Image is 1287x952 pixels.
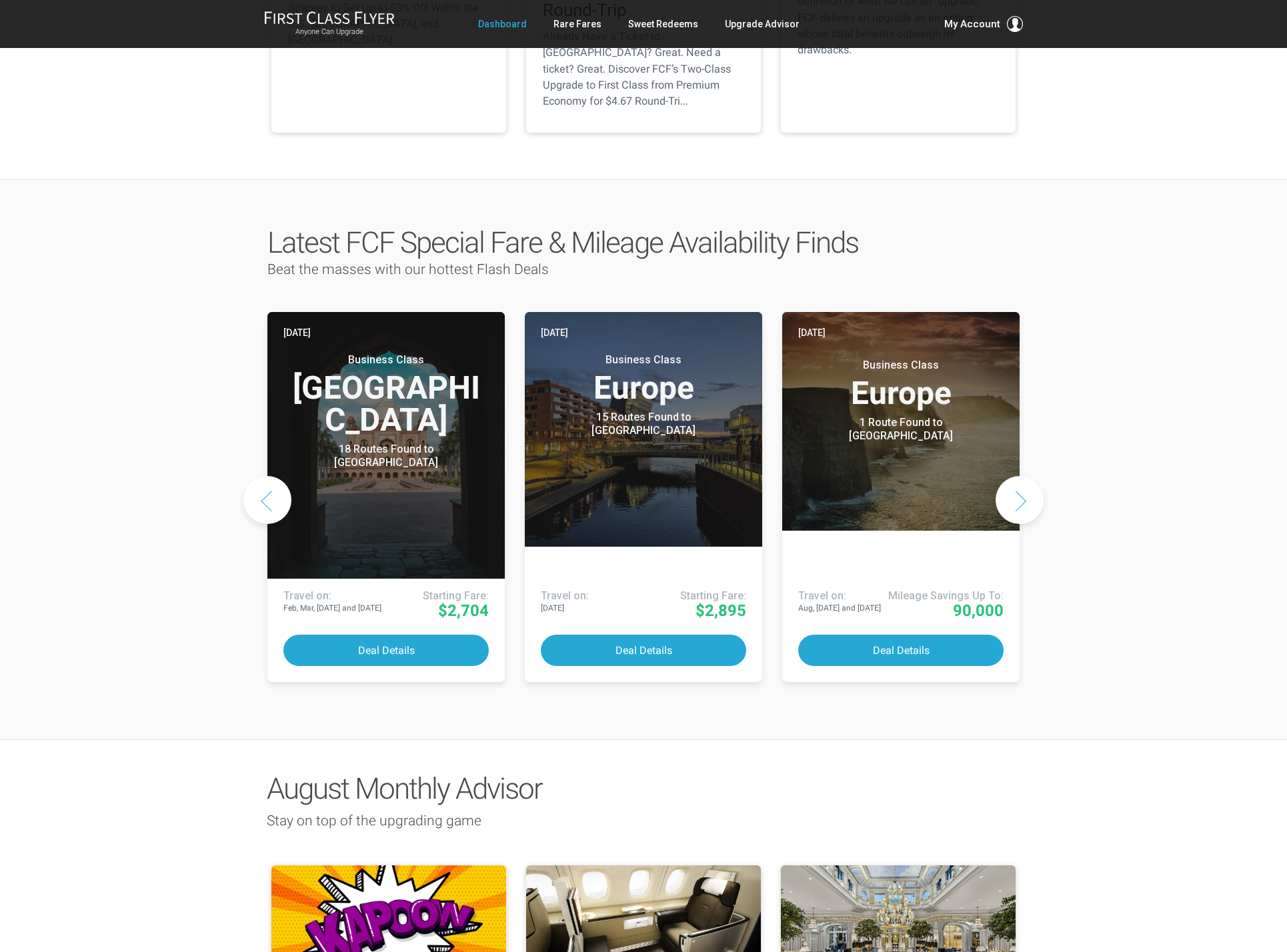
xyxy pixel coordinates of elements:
[303,443,469,469] div: 18 Routes Found to [GEOGRAPHIC_DATA]
[560,353,727,367] small: Business Class
[553,12,601,36] a: Rare Fares
[243,476,291,524] button: Previous slide
[303,353,469,367] small: Business Class
[267,225,858,260] span: Latest FCF Special Fare & Mileage Availability Finds
[267,261,549,277] span: Beat the masses with our hottest Flash Deals
[267,771,542,806] span: August Monthly Advisor
[944,16,1023,32] button: My Account
[818,416,984,443] div: 1 Route Found to [GEOGRAPHIC_DATA]
[264,27,395,37] small: Anyone Can Upgrade
[541,635,746,666] button: Deal Details
[478,12,527,36] a: Dashboard
[541,325,568,340] time: [DATE]
[798,359,1004,409] h3: Europe
[725,12,800,36] a: Upgrade Advisor
[628,12,698,36] a: Sweet Redeems
[525,312,762,682] a: [DATE] Business ClassEurope 15 Routes Found to [GEOGRAPHIC_DATA] Airlines offering special fares:...
[944,16,1000,32] span: My Account
[543,29,744,109] p: Already Have a Ticket to [GEOGRAPHIC_DATA]? Great. Need a ticket? Great. Discover FCF’s Two-Class...
[264,11,395,25] img: First Class Flyer
[541,353,746,404] h3: Europe
[798,635,1004,666] button: Deal Details
[996,476,1044,524] button: Next slide
[782,312,1020,682] a: [DATE] Business ClassEurope 1 Route Found to [GEOGRAPHIC_DATA] Use These Miles / Points: Travel o...
[818,359,984,372] small: Business Class
[798,325,826,340] time: [DATE]
[283,635,489,666] button: Deal Details
[283,325,311,340] time: [DATE]
[264,11,395,37] a: First Class FlyerAnyone Can Upgrade
[267,312,505,682] a: [DATE] Business Class[GEOGRAPHIC_DATA] 18 Routes Found to [GEOGRAPHIC_DATA] Airlines offering spe...
[283,353,489,436] h3: [GEOGRAPHIC_DATA]
[560,411,727,437] div: 15 Routes Found to [GEOGRAPHIC_DATA]
[267,813,481,829] span: Stay on top of the upgrading game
